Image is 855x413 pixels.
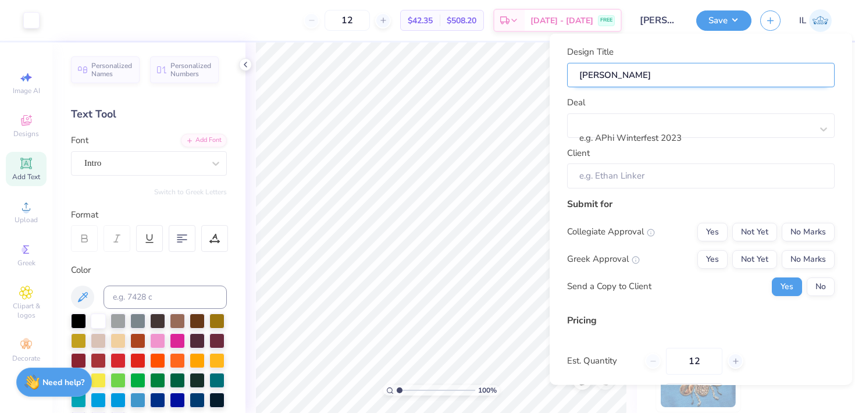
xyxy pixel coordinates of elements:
span: FREE [600,16,612,24]
div: e.g. APhi Winterfest 2023 [579,131,747,145]
span: Greek [17,258,35,268]
label: Font [71,134,88,147]
label: Deal [567,96,585,109]
button: No Marks [782,250,835,268]
div: Greek Approval [567,252,640,266]
button: Not Yet [732,222,777,241]
img: Isabella Lobaina [809,9,832,32]
a: IL [799,9,832,32]
label: Client [567,146,590,159]
span: Decorate [12,354,40,363]
span: Upload [15,215,38,225]
div: Format [71,208,228,222]
button: Yes [697,250,728,268]
div: Submit for [567,197,835,211]
span: [DATE] - [DATE] [530,15,593,27]
div: Text Tool [71,106,227,122]
input: – – [666,347,722,374]
span: Clipart & logos [6,301,47,320]
label: Est. Quantity [567,354,636,368]
div: Color [71,264,227,277]
span: Add Text [12,172,40,181]
button: Yes [772,277,802,295]
button: No Marks [782,222,835,241]
label: Design Title [567,45,614,59]
span: $508.20 [447,15,476,27]
div: Collegiate Approval [567,225,655,238]
button: Save [696,10,751,31]
button: Switch to Greek Letters [154,187,227,197]
button: Yes [697,222,728,241]
span: Personalized Names [91,62,133,78]
span: $42.35 [408,15,433,27]
div: Add Font [181,134,227,147]
div: Pricing [567,313,835,327]
button: No [807,277,835,295]
span: IL [799,14,806,27]
button: Not Yet [732,250,777,268]
span: Image AI [13,86,40,95]
strong: Need help? [42,377,84,388]
input: Untitled Design [630,9,687,32]
input: e.g. 7428 c [104,286,227,309]
span: 100 % [478,385,497,396]
input: e.g. Ethan Linker [567,163,835,188]
span: Designs [13,129,39,138]
input: – – [325,10,370,31]
span: Personalized Numbers [170,62,212,78]
div: Send a Copy to Client [567,280,651,293]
